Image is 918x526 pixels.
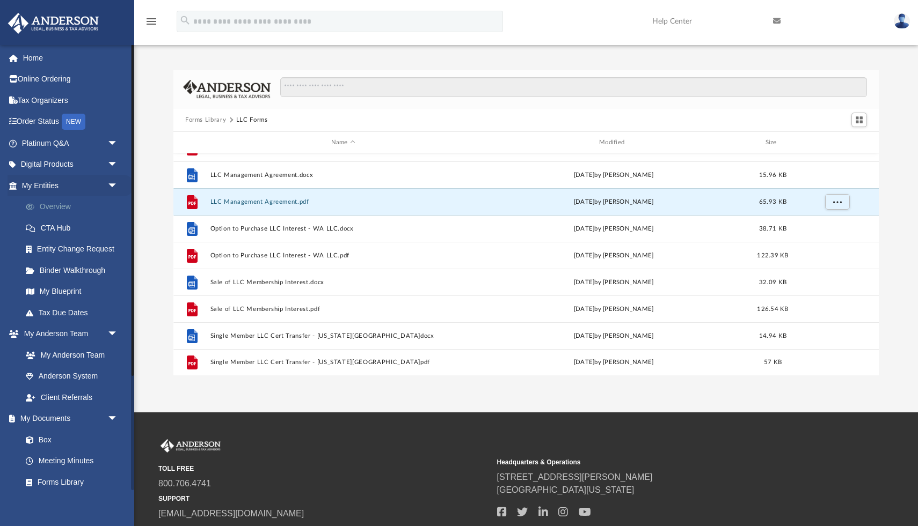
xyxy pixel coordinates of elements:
a: My Documentsarrow_drop_down [8,408,129,429]
button: More options [825,194,850,210]
div: grid [173,153,879,376]
a: Forms Library [15,471,123,493]
img: Anderson Advisors Platinum Portal [5,13,102,34]
button: LLC Management Agreement.pdf [210,198,476,205]
a: My Anderson Team [15,344,123,366]
a: CTA Hub [15,217,134,239]
img: Anderson Advisors Platinum Portal [158,439,223,453]
a: Overview [15,196,134,218]
a: My Blueprint [15,281,129,302]
span: arrow_drop_down [107,408,129,430]
a: Anderson System [15,366,129,387]
button: Single Member LLC Cert Transfer - [US_STATE][GEOGRAPHIC_DATA]pdf [210,359,476,366]
button: Sale of LLC Membership Interest.docx [210,279,476,286]
div: [DATE] by [PERSON_NAME] [481,197,747,207]
button: Single Member LLC Cert Transfer - [US_STATE][GEOGRAPHIC_DATA]docx [210,332,476,339]
span: 32.09 KB [759,279,786,285]
a: Online Ordering [8,69,134,90]
a: My Entitiesarrow_drop_down [8,175,134,196]
span: 57 KB [764,359,782,365]
div: NEW [62,114,85,130]
div: Name [210,138,476,147]
small: TOLL FREE [158,464,490,473]
a: Tax Organizers [8,90,134,111]
a: Entity Change Request [15,239,134,260]
a: Meeting Minutes [15,450,129,472]
a: Box [15,429,123,450]
div: [DATE] by [PERSON_NAME] [481,331,747,341]
div: id [178,138,205,147]
div: [DATE] by [PERSON_NAME] [481,224,747,234]
span: 38.71 KB [759,226,786,232]
a: [STREET_ADDRESS][PERSON_NAME] [497,472,653,481]
span: arrow_drop_down [107,154,129,176]
span: arrow_drop_down [107,175,129,197]
a: 800.706.4741 [158,479,211,488]
button: Forms Library [185,115,226,125]
div: [DATE] by [PERSON_NAME] [481,278,747,287]
i: menu [145,15,158,28]
div: Modified [480,138,747,147]
button: Sale of LLC Membership Interest.pdf [210,306,476,313]
div: [DATE] by [PERSON_NAME] [481,251,747,261]
span: 122.39 KB [757,253,788,258]
a: Digital Productsarrow_drop_down [8,154,134,175]
span: 65.93 KB [759,199,786,205]
div: Size [752,138,795,147]
a: My Anderson Teamarrow_drop_down [8,323,129,345]
span: 15.96 KB [759,172,786,178]
span: arrow_drop_down [107,323,129,345]
img: User Pic [894,13,910,29]
button: Option to Purchase LLC Interest - WA LLC.pdf [210,252,476,259]
input: Search files and folders [280,77,867,98]
a: Order StatusNEW [8,111,134,133]
div: id [799,138,874,147]
button: Switch to Grid View [851,113,868,128]
a: Client Referrals [15,387,129,408]
a: Tax Due Dates [15,302,134,323]
div: [DATE] by [PERSON_NAME] [481,171,747,180]
a: Binder Walkthrough [15,260,134,281]
span: 126.54 KB [757,306,788,312]
span: 14.94 KB [759,333,786,339]
button: LLC Forms [236,115,268,125]
div: [DATE] by [PERSON_NAME] [481,358,747,367]
div: [DATE] by [PERSON_NAME] [481,305,747,314]
a: Home [8,47,134,69]
a: menu [145,20,158,28]
span: arrow_drop_down [107,132,129,154]
small: SUPPORT [158,494,490,503]
a: Platinum Q&Aarrow_drop_down [8,132,134,154]
i: search [179,14,191,26]
button: Option to Purchase LLC Interest - WA LLC.docx [210,225,476,232]
a: [EMAIL_ADDRESS][DOMAIN_NAME] [158,509,304,518]
small: Headquarters & Operations [497,457,828,467]
button: LLC Management Agreement.docx [210,172,476,179]
a: [GEOGRAPHIC_DATA][US_STATE] [497,485,635,494]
